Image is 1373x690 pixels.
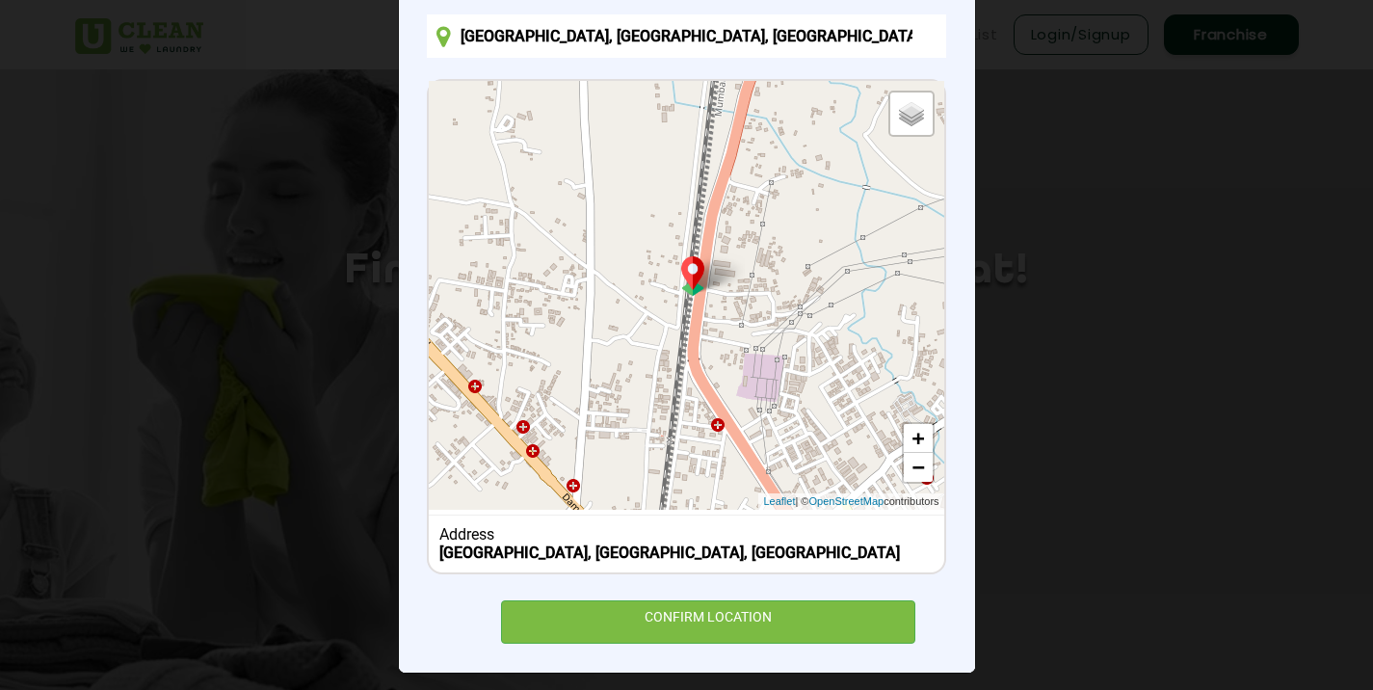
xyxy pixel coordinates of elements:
[904,424,933,453] a: Zoom in
[758,493,943,510] div: | © contributors
[808,493,884,510] a: OpenStreetMap
[501,600,916,644] div: CONFIRM LOCATION
[890,93,933,135] a: Layers
[763,493,795,510] a: Leaflet
[427,14,945,58] input: Enter location
[904,453,933,482] a: Zoom out
[439,525,934,544] div: Address
[439,544,900,562] b: [GEOGRAPHIC_DATA], [GEOGRAPHIC_DATA], [GEOGRAPHIC_DATA]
